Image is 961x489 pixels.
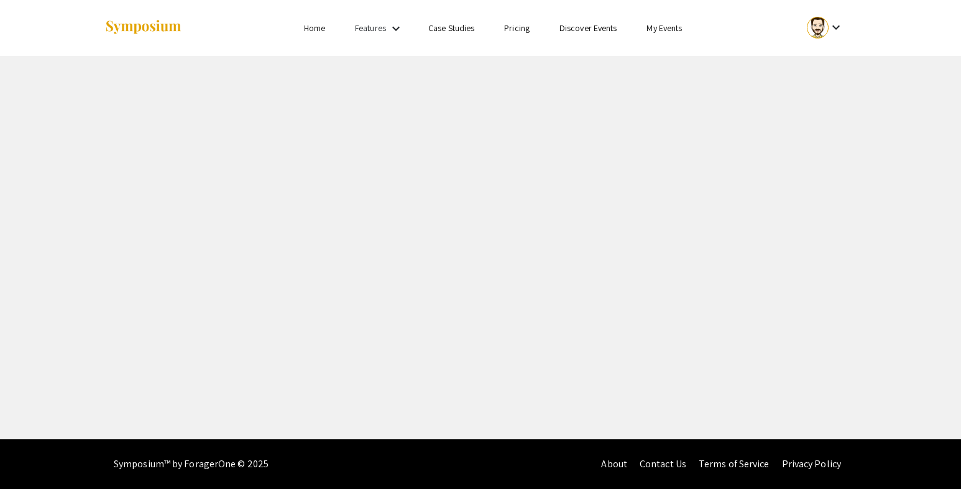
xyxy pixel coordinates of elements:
a: Privacy Policy [782,457,841,470]
mat-icon: Expand account dropdown [829,20,844,35]
a: My Events [646,22,682,34]
a: About [601,457,627,470]
a: Pricing [504,22,530,34]
a: Home [304,22,325,34]
a: Contact Us [640,457,686,470]
button: Expand account dropdown [794,14,857,42]
img: Symposium by ForagerOne [104,19,182,36]
div: Symposium™ by ForagerOne © 2025 [114,439,269,489]
a: Case Studies [428,22,474,34]
mat-icon: Expand Features list [389,21,403,36]
iframe: Chat [908,433,952,480]
a: Terms of Service [699,457,770,470]
a: Discover Events [559,22,617,34]
a: Features [355,22,386,34]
